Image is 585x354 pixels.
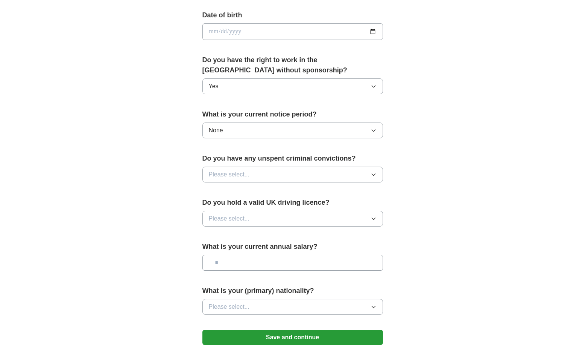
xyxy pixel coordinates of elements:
[202,211,383,227] button: Please select...
[202,78,383,94] button: Yes
[202,286,383,296] label: What is your (primary) nationality?
[202,167,383,182] button: Please select...
[209,170,250,179] span: Please select...
[202,109,383,120] label: What is your current notice period?
[209,82,219,91] span: Yes
[209,214,250,223] span: Please select...
[202,123,383,138] button: None
[202,330,383,345] button: Save and continue
[202,299,383,315] button: Please select...
[202,10,383,20] label: Date of birth
[202,198,383,208] label: Do you hold a valid UK driving licence?
[202,153,383,164] label: Do you have any unspent criminal convictions?
[209,126,223,135] span: None
[202,55,383,75] label: Do you have the right to work in the [GEOGRAPHIC_DATA] without sponsorship?
[202,242,383,252] label: What is your current annual salary?
[209,302,250,311] span: Please select...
